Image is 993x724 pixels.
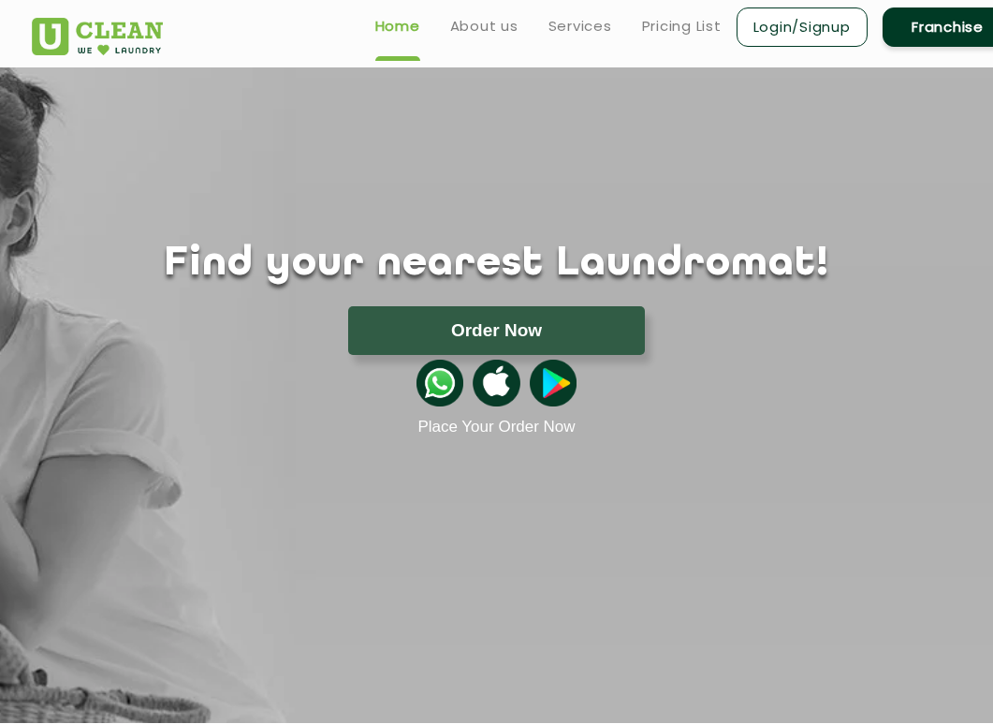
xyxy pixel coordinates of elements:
a: Home [375,15,420,37]
a: Place Your Order Now [417,418,575,436]
a: Pricing List [642,15,722,37]
img: playstoreicon.png [530,360,577,406]
button: Order Now [348,306,644,355]
a: Services [548,15,612,37]
a: About us [450,15,518,37]
a: Login/Signup [737,7,868,47]
img: whatsappicon.png [416,360,463,406]
img: UClean Laundry and Dry Cleaning [32,18,164,55]
h1: Find your nearest Laundromat! [18,241,976,288]
img: apple-icon.png [473,360,519,406]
